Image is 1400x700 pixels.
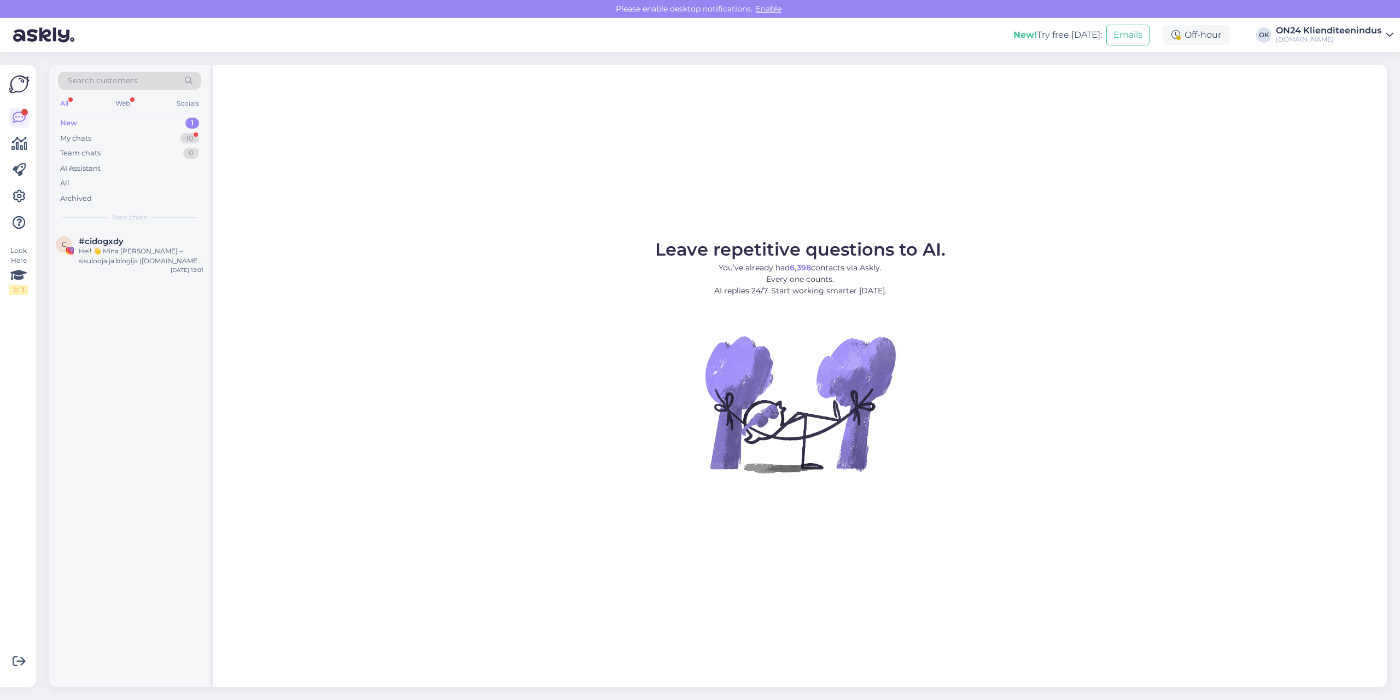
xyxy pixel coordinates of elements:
div: 0 [183,148,199,159]
div: Team chats [60,148,101,159]
div: All [60,178,69,189]
div: Off-hour [1163,25,1230,45]
img: No Chat active [702,305,899,502]
div: Look Here [9,246,28,295]
div: ON24 Klienditeenindus [1276,26,1381,35]
div: 1 [185,118,199,129]
b: 6,398 [790,263,811,273]
span: #cidogxdy [79,236,124,246]
div: New [60,118,77,129]
img: Askly Logo [9,74,30,95]
a: ON24 Klienditeenindus[DOMAIN_NAME] [1276,26,1393,44]
div: [DOMAIN_NAME] [1276,35,1381,44]
div: OK [1256,27,1271,43]
div: Hei! 👋 Mina [PERSON_NAME] – sisulooja ja blogija ([DOMAIN_NAME]). Koostöös loon sisu, mis on soe,... [79,246,203,266]
div: Archived [60,193,92,204]
div: Web [113,96,132,111]
div: 10 [180,133,199,144]
div: [DATE] 12:01 [171,266,203,274]
button: Emails [1106,25,1150,45]
p: You’ve already had contacts via Askly. Every one counts. AI replies 24/7. Start working smarter [... [655,262,946,297]
div: All [58,96,71,111]
span: Search customers [68,75,137,86]
span: c [62,240,67,248]
div: AI Assistant [60,163,101,174]
div: 2 / 3 [9,285,28,295]
div: Socials [174,96,201,111]
span: New chats [112,212,147,222]
div: Try free [DATE]: [1013,28,1102,42]
div: My chats [60,133,91,144]
span: Enable [752,4,785,14]
b: New! [1013,30,1037,40]
span: Leave repetitive questions to AI. [655,239,946,260]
